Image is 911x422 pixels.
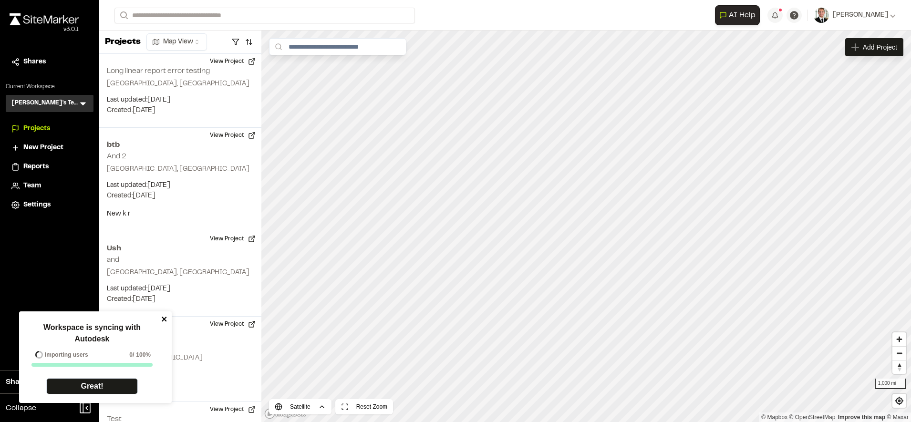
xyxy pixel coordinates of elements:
p: Ushuaia, [GEOGRAPHIC_DATA] [107,353,254,363]
button: Reset Zoom [335,399,393,414]
img: User [814,8,829,23]
span: Add Project [863,42,897,52]
a: Team [11,181,88,191]
p: Last updated: [DATE] [107,369,254,380]
span: 0 / [129,350,134,359]
button: Search [114,8,132,23]
span: Zoom out [892,347,906,360]
a: Mapbox logo [264,408,306,419]
canvas: Map [261,31,911,422]
button: View Project [204,402,261,417]
a: Maxar [887,414,909,421]
button: Satellite [269,399,331,414]
button: Zoom out [892,346,906,360]
button: View Project [204,317,261,332]
h2: and [107,257,119,263]
a: OpenStreetMap [789,414,836,421]
button: [PERSON_NAME] [814,8,896,23]
a: New Project [11,143,88,153]
p: Projects [105,36,141,49]
p: Created: [DATE] [107,105,254,116]
p: Workspace is syncing with Autodesk [26,322,158,345]
p: Current Workspace [6,82,93,91]
a: Shares [11,57,88,67]
a: Map feedback [838,414,885,421]
span: Settings [23,200,51,210]
h2: USH [107,328,254,340]
span: Projects [23,124,50,134]
span: Team [23,181,41,191]
button: View Project [204,231,261,247]
span: Reset bearing to north [892,360,906,374]
button: Open AI Assistant [715,5,760,25]
span: Share Workspace [6,376,70,388]
button: Zoom in [892,332,906,346]
div: Open AI Assistant [715,5,764,25]
p: New k r [107,209,254,219]
span: New Project [23,143,63,153]
span: 100% [136,350,151,359]
span: [PERSON_NAME] [833,10,888,21]
span: Reports [23,162,49,172]
h2: And 2 [107,153,126,160]
a: Projects [11,124,88,134]
img: rebrand.png [10,13,79,25]
p: Last updated: [DATE] [107,95,254,105]
p: [GEOGRAPHIC_DATA], [GEOGRAPHIC_DATA] [107,268,254,278]
h3: [PERSON_NAME]'s Test [11,99,78,108]
div: Oh geez...please don't... [10,25,79,34]
p: Last updated: [DATE] [107,284,254,294]
p: Created: [DATE] [107,294,254,305]
p: Last updated: [DATE] [107,180,254,191]
a: Great! [46,378,138,394]
h2: Ush [107,243,254,254]
span: AI Help [729,10,756,21]
button: View Project [204,54,261,69]
p: Created: [DATE] [107,380,254,390]
button: Find my location [892,394,906,408]
button: Reset bearing to north [892,360,906,374]
p: [GEOGRAPHIC_DATA], [GEOGRAPHIC_DATA] [107,164,254,175]
button: View Project [204,128,261,143]
h2: btb [107,139,254,151]
p: [GEOGRAPHIC_DATA], [GEOGRAPHIC_DATA] [107,79,254,89]
a: Reports [11,162,88,172]
button: close [161,315,168,323]
div: Importing users [31,350,88,359]
p: Created: [DATE] [107,191,254,201]
div: 1,000 mi [875,379,906,389]
a: Mapbox [761,414,787,421]
span: Shares [23,57,46,67]
h2: Long linear report error testing [107,68,210,74]
span: Collapse [6,402,36,414]
a: Settings [11,200,88,210]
